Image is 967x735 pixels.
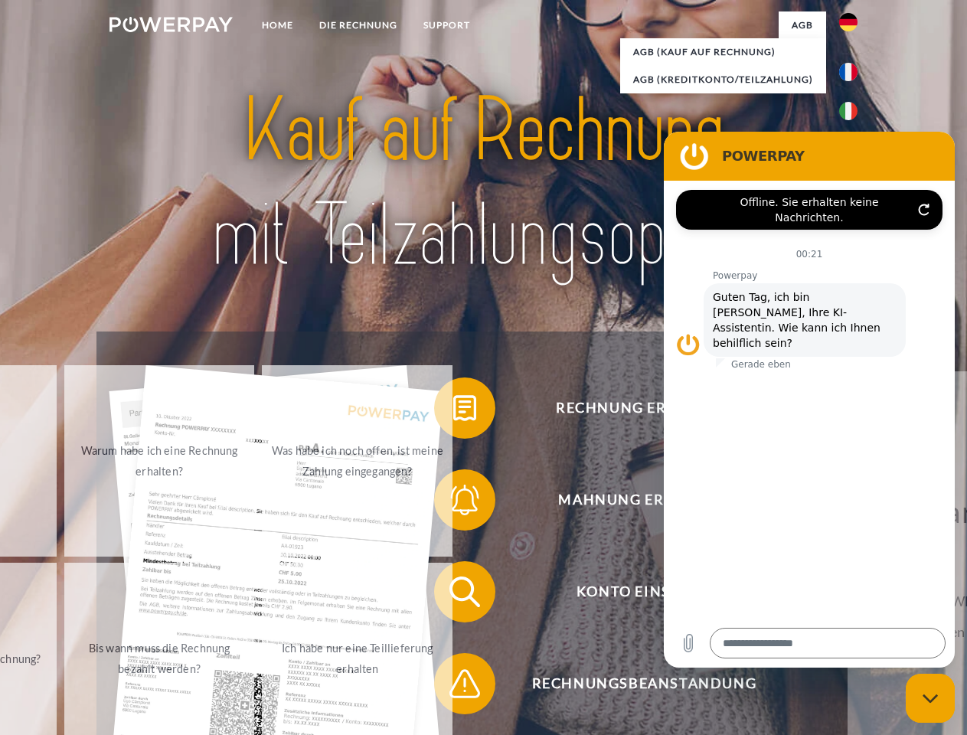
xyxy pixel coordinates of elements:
[839,13,858,31] img: de
[109,17,233,32] img: logo-powerpay-white.svg
[271,440,443,482] div: Was habe ich noch offen, ist meine Zahlung eingegangen?
[262,365,452,557] a: Was habe ich noch offen, ist meine Zahlung eingegangen?
[306,11,410,39] a: DIE RECHNUNG
[249,11,306,39] a: Home
[620,38,826,66] a: AGB (Kauf auf Rechnung)
[456,561,831,622] span: Konto einsehen
[664,132,955,668] iframe: Messaging-Fenster
[74,638,246,679] div: Bis wann muss die Rechnung bezahlt werden?
[779,11,826,39] a: agb
[410,11,483,39] a: SUPPORT
[271,638,443,679] div: Ich habe nur eine Teillieferung erhalten
[839,102,858,120] img: it
[74,440,246,482] div: Warum habe ich eine Rechnung erhalten?
[434,653,832,714] button: Rechnungsbeanstandung
[434,561,832,622] button: Konto einsehen
[906,674,955,723] iframe: Schaltfläche zum Öffnen des Messaging-Fensters; Konversation läuft
[456,653,831,714] span: Rechnungsbeanstandung
[839,63,858,81] img: fr
[620,66,826,93] a: AGB (Kreditkonto/Teilzahlung)
[146,73,821,293] img: title-powerpay_de.svg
